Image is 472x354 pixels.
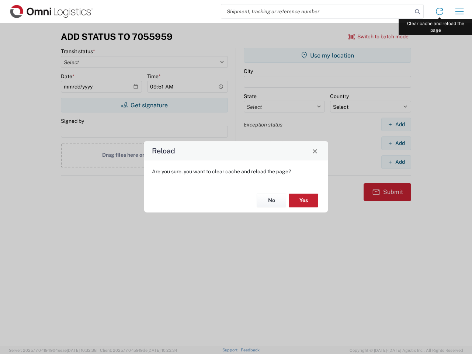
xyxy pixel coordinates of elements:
p: Are you sure, you want to clear cache and reload the page? [152,168,320,175]
h4: Reload [152,146,175,156]
button: No [257,194,286,207]
button: Close [310,146,320,156]
button: Yes [289,194,318,207]
input: Shipment, tracking or reference number [221,4,412,18]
